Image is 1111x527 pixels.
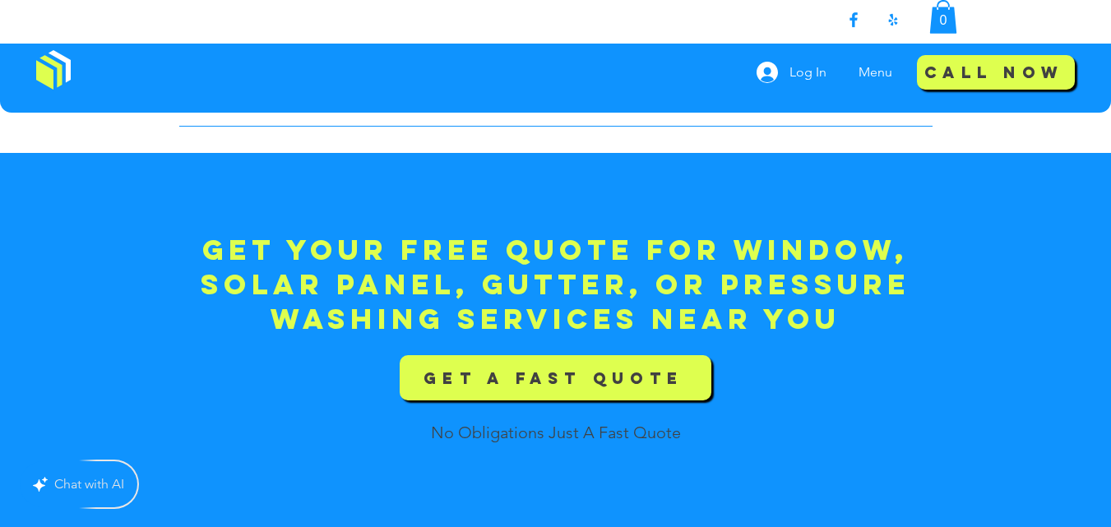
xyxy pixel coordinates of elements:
[846,52,910,93] div: Menu
[54,473,124,496] div: Chat with AI
[36,50,71,90] img: Window Cleaning Budds, Affordable window cleaning services near me in Los Angeles
[784,63,832,81] span: Log In
[844,10,863,30] img: Facebook
[431,423,681,442] span: No Obligations Just A Fast Quote
[883,10,903,30] img: Yelp!
[400,339,711,418] a: GET A FAST QUOTE
[850,52,900,93] p: Menu
[924,56,1063,88] span: Call Now
[745,57,838,88] button: Log In
[844,10,903,30] ul: Social Bar
[846,52,910,93] nav: Site
[20,461,137,507] button: Chat with AI, false, false
[424,354,683,401] span: GET A FAST QUOTE
[864,456,1111,527] iframe: Wix Chat
[939,12,947,27] text: 0
[201,232,910,336] span: Get your free quote for window, solar panel, gutter, or pressure washing services near you
[917,48,1075,96] a: Call Now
